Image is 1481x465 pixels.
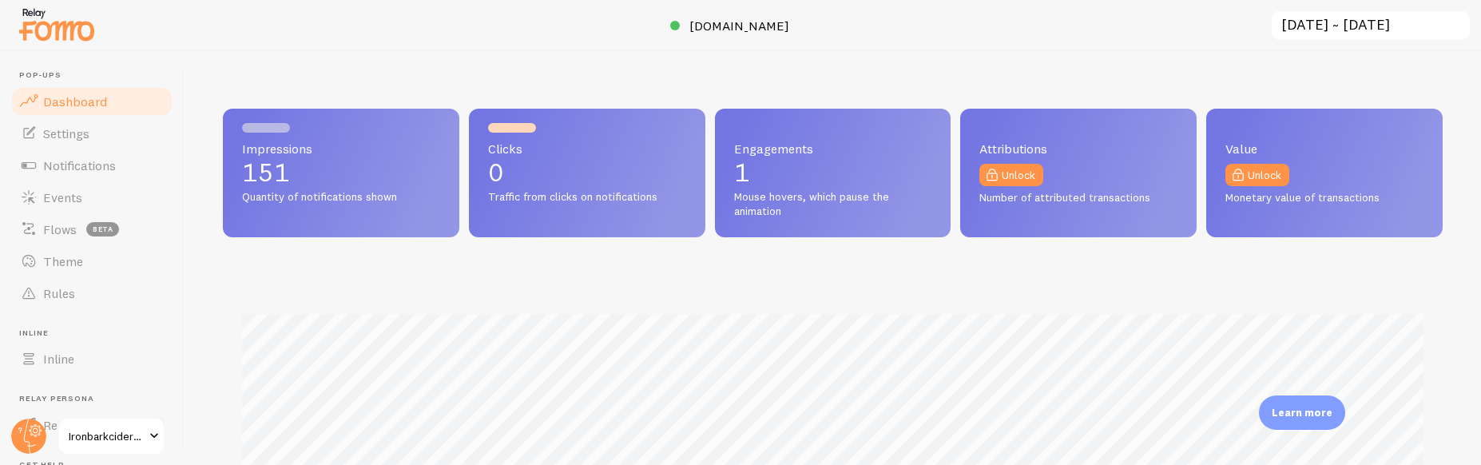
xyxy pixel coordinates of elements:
[979,142,1177,155] span: Attributions
[43,125,89,141] span: Settings
[19,394,174,404] span: Relay Persona
[43,253,83,269] span: Theme
[43,93,107,109] span: Dashboard
[69,427,145,446] span: Ironbarkciderworks
[242,160,440,185] p: 151
[488,142,686,155] span: Clicks
[242,190,440,205] span: Quantity of notifications shown
[1225,164,1289,186] a: Unlock
[979,191,1177,205] span: Number of attributed transactions
[734,142,932,155] span: Engagements
[43,351,74,367] span: Inline
[1272,405,1332,420] p: Learn more
[10,149,174,181] a: Notifications
[43,221,77,237] span: Flows
[19,70,174,81] span: Pop-ups
[43,285,75,301] span: Rules
[58,417,165,455] a: Ironbarkciderworks
[43,157,116,173] span: Notifications
[86,222,119,236] span: beta
[10,117,174,149] a: Settings
[1225,191,1423,205] span: Monetary value of transactions
[10,213,174,245] a: Flows beta
[488,190,686,205] span: Traffic from clicks on notifications
[242,142,440,155] span: Impressions
[734,190,932,218] span: Mouse hovers, which pause the animation
[43,189,82,205] span: Events
[1225,142,1423,155] span: Value
[10,181,174,213] a: Events
[10,343,174,375] a: Inline
[17,4,97,45] img: fomo-relay-logo-orange.svg
[979,164,1043,186] a: Unlock
[488,160,686,185] p: 0
[10,277,174,309] a: Rules
[734,160,932,185] p: 1
[10,245,174,277] a: Theme
[10,409,174,441] a: Relay Persona new
[1259,395,1345,430] div: Learn more
[10,85,174,117] a: Dashboard
[19,328,174,339] span: Inline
